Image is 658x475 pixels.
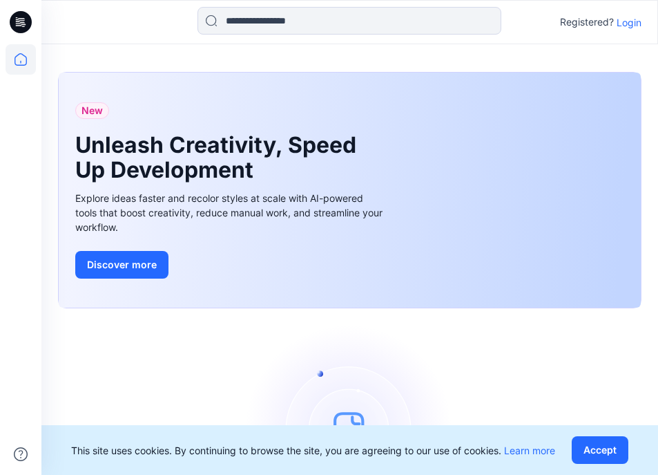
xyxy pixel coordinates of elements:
[617,15,641,30] p: Login
[71,443,555,458] p: This site uses cookies. By continuing to browse the site, you are agreeing to our use of cookies.
[75,251,168,279] button: Discover more
[572,436,628,464] button: Accept
[75,251,386,279] a: Discover more
[75,191,386,234] div: Explore ideas faster and recolor styles at scale with AI-powered tools that boost creativity, red...
[81,102,103,119] span: New
[504,445,555,456] a: Learn more
[560,14,614,30] p: Registered?
[75,133,365,183] h1: Unleash Creativity, Speed Up Development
